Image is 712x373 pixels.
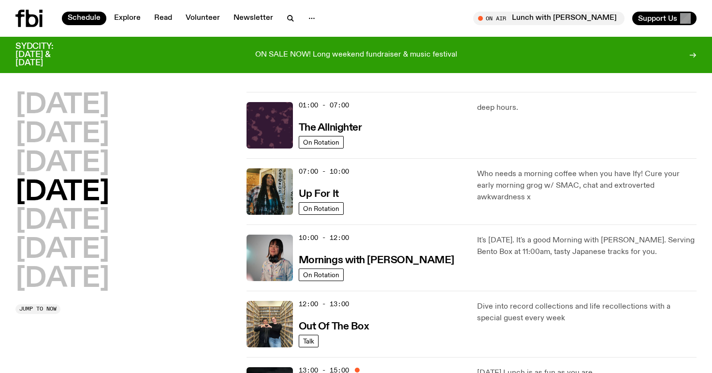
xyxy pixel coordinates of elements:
span: On Rotation [303,271,339,278]
h3: The Allnighter [299,123,362,133]
h3: SYDCITY: [DATE] & [DATE] [15,43,77,67]
button: [DATE] [15,266,109,293]
a: On Rotation [299,202,344,215]
a: Mornings with [PERSON_NAME] [299,254,454,266]
span: Support Us [638,14,677,23]
span: 12:00 - 13:00 [299,299,349,309]
p: It's [DATE]. It's a good Morning with [PERSON_NAME]. Serving Bento Box at 11:00am, tasty Japanese... [477,235,697,258]
a: Talk [299,335,319,347]
button: [DATE] [15,92,109,119]
p: Dive into record collections and life recollections with a special guest every week [477,301,697,324]
a: Out Of The Box [299,320,369,332]
button: [DATE] [15,208,109,235]
a: Explore [108,12,146,25]
h3: Mornings with [PERSON_NAME] [299,255,454,266]
a: Volunteer [180,12,226,25]
img: Matt and Kate stand in the music library and make a heart shape with one hand each. [247,301,293,347]
img: Kana Frazer is smiling at the camera with her head tilted slightly to her left. She wears big bla... [247,235,293,281]
a: Schedule [62,12,106,25]
span: 01:00 - 07:00 [299,101,349,110]
button: [DATE] [15,179,109,206]
img: Ify - a Brown Skin girl with black braided twists, looking up to the side with her tongue stickin... [247,168,293,215]
span: 07:00 - 10:00 [299,167,349,176]
button: Jump to now [15,304,60,314]
button: [DATE] [15,121,109,148]
a: Newsletter [228,12,279,25]
h3: Out Of The Box [299,322,369,332]
span: Jump to now [19,306,57,312]
span: On Rotation [303,138,339,146]
p: Who needs a morning coffee when you have Ify! Cure your early morning grog w/ SMAC, chat and extr... [477,168,697,203]
button: On AirLunch with [PERSON_NAME] [473,12,625,25]
button: [DATE] [15,150,109,177]
h3: Up For It [299,189,339,199]
a: On Rotation [299,136,344,149]
p: deep hours. [477,102,697,114]
p: ON SALE NOW! Long weekend fundraiser & music festival [255,51,457,60]
span: 10:00 - 12:00 [299,233,349,242]
a: On Rotation [299,269,344,281]
a: Read [148,12,178,25]
button: Support Us [632,12,697,25]
a: Up For It [299,187,339,199]
span: Talk [303,337,314,344]
button: [DATE] [15,237,109,264]
a: The Allnighter [299,121,362,133]
span: On Rotation [303,205,339,212]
